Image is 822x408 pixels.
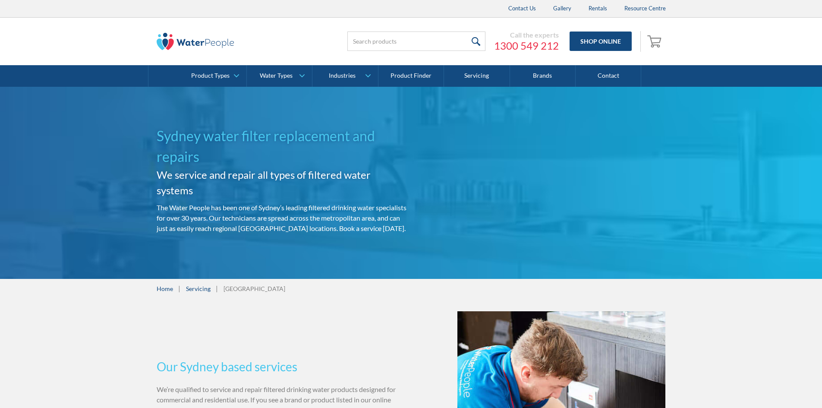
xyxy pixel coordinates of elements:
[157,284,173,293] a: Home
[157,167,408,198] h2: We service and repair all types of filtered water systems
[510,65,576,87] a: Brands
[157,33,234,50] img: The Water People
[378,65,444,87] a: Product Finder
[494,31,559,39] div: Call the experts
[181,65,246,87] a: Product Types
[260,72,293,79] div: Water Types
[312,65,378,87] a: Industries
[157,357,408,376] h3: Our Sydney based services
[247,65,312,87] a: Water Types
[570,32,632,51] a: Shop Online
[191,72,230,79] div: Product Types
[329,72,356,79] div: Industries
[347,32,485,51] input: Search products
[675,272,822,376] iframe: podium webchat widget prompt
[177,283,182,294] div: |
[186,284,211,293] a: Servicing
[576,65,641,87] a: Contact
[157,126,408,167] h1: Sydney water filter replacement and repairs
[647,34,664,48] img: shopping cart
[753,365,822,408] iframe: podium webchat widget bubble
[224,284,285,293] div: [GEOGRAPHIC_DATA]
[444,65,510,87] a: Servicing
[645,31,666,52] a: Open empty cart
[215,283,219,294] div: |
[157,202,408,234] p: The Water People has been one of Sydney’s leading filtered drinking water specialists for over 30...
[494,39,559,52] a: 1300 549 212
